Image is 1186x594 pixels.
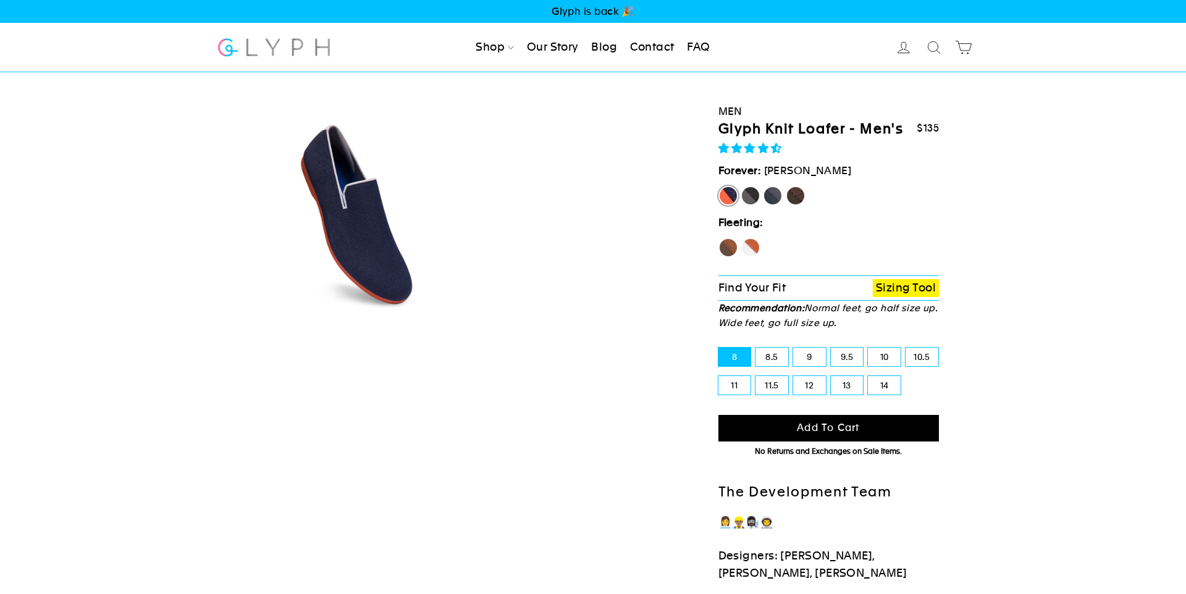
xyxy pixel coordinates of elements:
span: [PERSON_NAME] [764,164,852,177]
span: No Returns and Exchanges on Sale Items. [755,447,902,456]
label: 9 [793,348,826,366]
label: 11 [718,376,751,395]
span: $135 [917,122,939,134]
label: [PERSON_NAME] [718,186,738,206]
label: Rhino [763,186,783,206]
label: 10 [868,348,901,366]
button: Add to cart [718,415,940,441]
img: Angle_6_0_3x_b7f751b4-e3dc-4a3c-b0c7-0aca56be0efa_800x.jpg [253,109,463,319]
a: Sizing Tool [873,279,939,297]
p: Normal feet, go half size up. Wide feet, go full size up. [718,301,940,330]
label: 14 [868,376,901,395]
label: 9.5 [831,348,864,366]
h1: Glyph Knit Loafer - Men's [718,120,904,138]
span: 4.73 stars [718,142,785,154]
span: Find Your Fit [718,281,786,294]
p: 👩‍💼👷🏽‍♂️👩🏿‍🔬👨‍🚀 [718,514,940,532]
a: Blog [586,34,622,61]
div: Men [718,103,940,120]
a: Shop [471,34,519,61]
label: 10.5 [906,348,938,366]
strong: Recommendation: [718,303,805,313]
label: 8 [718,348,751,366]
label: 11.5 [755,376,788,395]
label: Mustang [786,186,805,206]
label: 12 [793,376,826,395]
img: Glyph [216,31,332,64]
label: Panther [741,186,760,206]
ul: Primary [471,34,715,61]
a: FAQ [682,34,715,61]
label: Fox [741,238,760,257]
label: 13 [831,376,864,395]
label: 8.5 [755,348,788,366]
strong: Fleeting: [718,216,763,228]
p: Designers: [PERSON_NAME], [PERSON_NAME], [PERSON_NAME] [718,547,940,583]
strong: Forever: [718,164,762,177]
a: Contact [625,34,679,61]
label: Hawk [718,238,738,257]
a: Our Story [522,34,584,61]
h2: The Development Team [718,483,940,501]
span: Add to cart [797,422,860,433]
